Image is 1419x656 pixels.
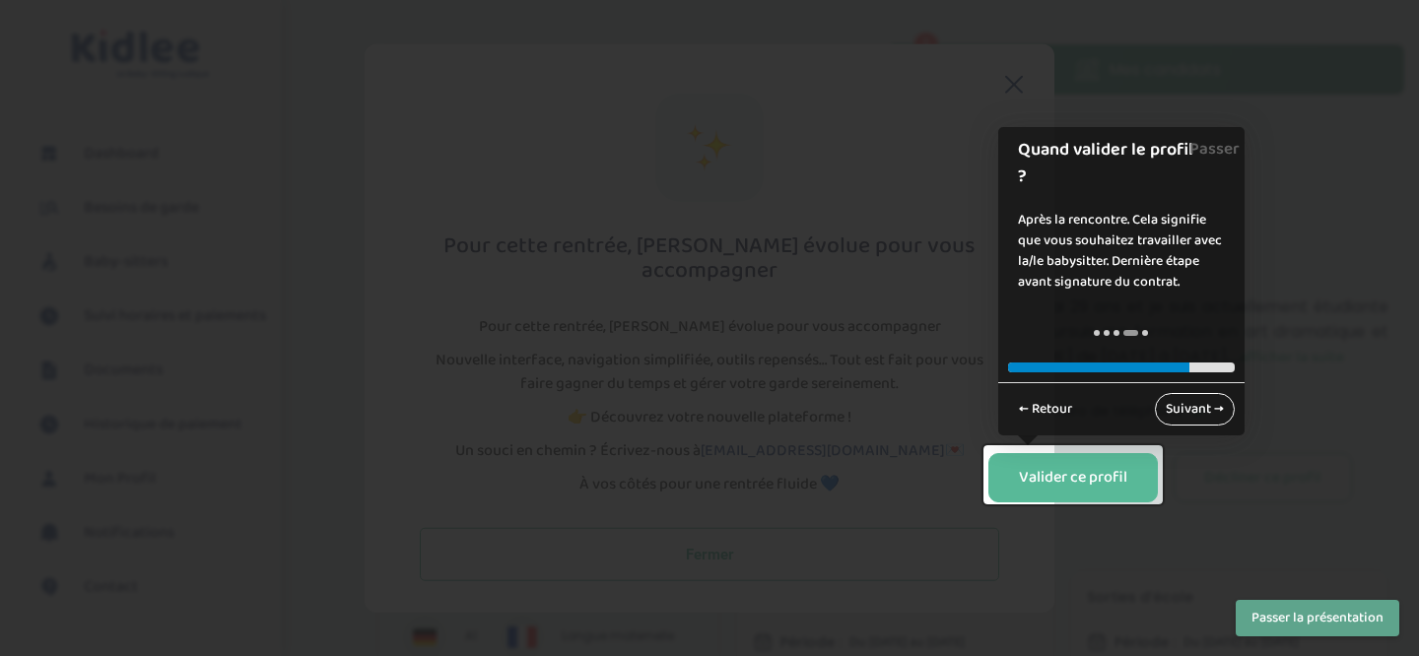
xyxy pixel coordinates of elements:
[1008,393,1083,426] a: ← Retour
[1018,137,1204,190] h1: Quand valider le profil ?
[988,453,1158,502] button: Valider ce profil
[1019,467,1127,490] div: Valider ce profil
[998,190,1245,312] div: Après la rencontre. Cela signifie que vous souhaitez travailler avec la/le babysitter. Dernière é...
[1236,600,1399,636] button: Passer la présentation
[1155,393,1235,426] a: Suivant →
[1189,127,1240,171] a: Passer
